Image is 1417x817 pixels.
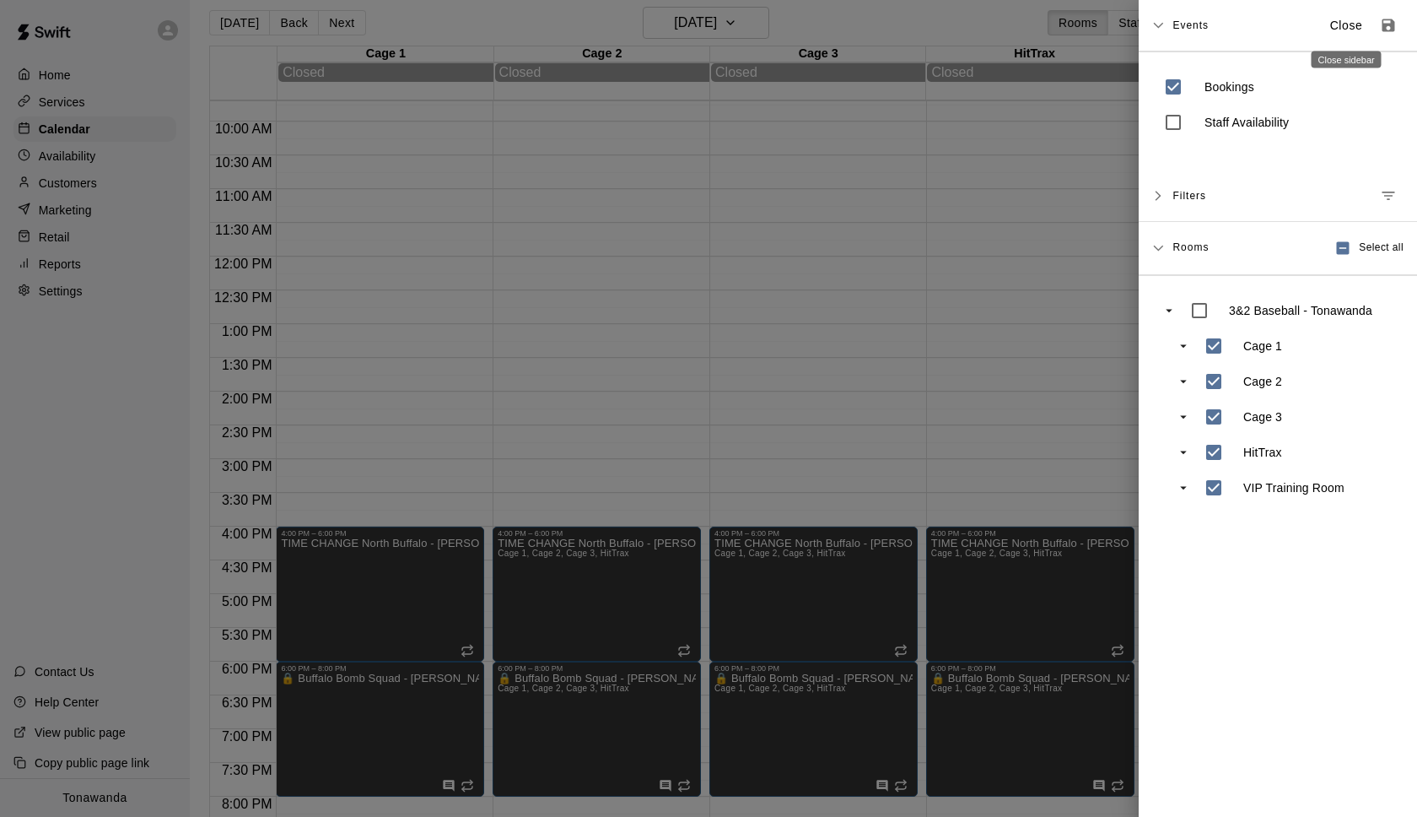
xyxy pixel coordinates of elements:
[1373,10,1404,41] button: Save as default view
[1243,408,1282,425] p: Cage 3
[1319,12,1373,40] button: Close sidebar
[1312,51,1382,68] div: Close sidebar
[1204,114,1289,131] p: Staff Availability
[1373,181,1404,211] button: Manage filters
[1243,338,1282,354] p: Cage 1
[1172,240,1209,253] span: Rooms
[1172,10,1209,41] span: Events
[1204,78,1254,95] p: Bookings
[1243,479,1344,496] p: VIP Training Room
[1156,293,1400,506] ul: swift facility view
[1330,17,1363,35] p: Close
[1139,222,1417,275] div: RoomsSelect all
[1243,444,1282,461] p: HitTrax
[1139,170,1417,222] div: FiltersManage filters
[1243,373,1282,390] p: Cage 2
[1172,181,1206,211] span: Filters
[1359,240,1404,257] span: Select all
[1229,302,1372,319] p: 3&2 Baseball - Tonawanda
